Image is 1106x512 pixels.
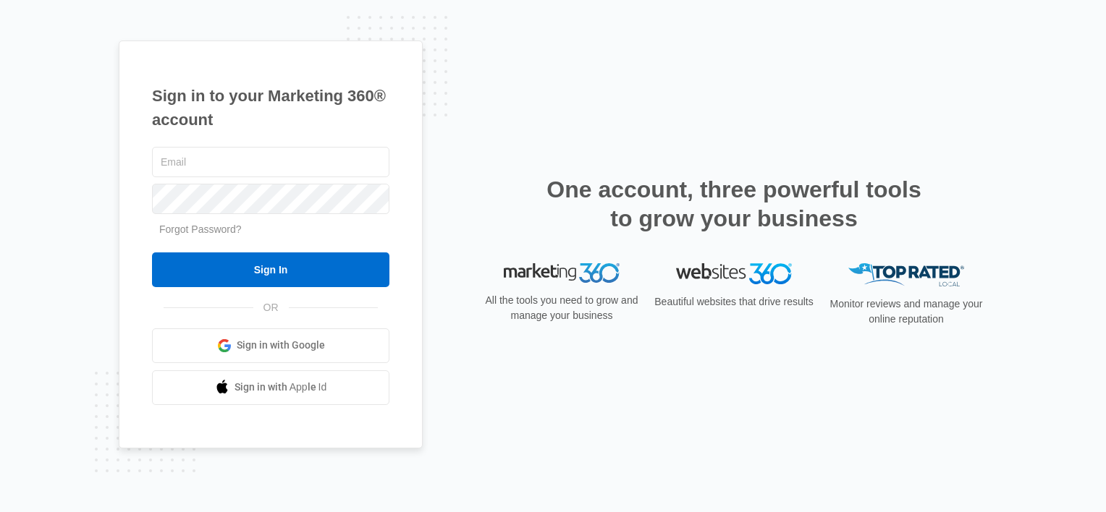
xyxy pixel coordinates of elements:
input: Email [152,147,389,177]
p: All the tools you need to grow and manage your business [481,293,643,323]
img: Marketing 360 [504,263,620,283]
span: OR [253,300,289,315]
p: Monitor reviews and manage your online reputation [825,296,987,327]
img: Top Rated Local [848,263,964,287]
a: Sign in with Apple Id [152,370,389,405]
p: Beautiful websites that drive results [653,294,815,310]
img: Websites 360 [676,263,792,284]
span: Sign in with Apple Id [235,380,327,395]
input: Sign In [152,252,389,287]
a: Forgot Password? [159,223,242,235]
h1: Sign in to your Marketing 360® account [152,84,389,132]
h2: One account, three powerful tools to grow your business [542,175,926,233]
span: Sign in with Google [237,338,325,353]
a: Sign in with Google [152,328,389,363]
